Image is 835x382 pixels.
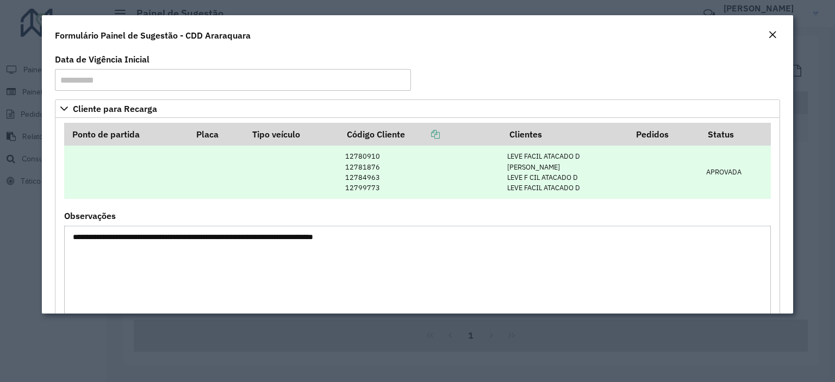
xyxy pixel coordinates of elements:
td: APROVADA [700,146,771,198]
th: Clientes [502,123,629,146]
th: Código Cliente [339,123,502,146]
div: Cliente para Recarga [55,118,780,371]
th: Pedidos [628,123,700,146]
label: Observações [64,209,116,222]
h4: Formulário Painel de Sugestão - CDD Araraquara [55,29,251,42]
a: Cliente para Recarga [55,99,780,118]
span: Cliente para Recarga [73,104,157,113]
a: Copiar [405,129,440,140]
th: Placa [189,123,245,146]
th: Ponto de partida [64,123,189,146]
label: Data de Vigência Inicial [55,53,149,66]
em: Fechar [768,30,777,39]
td: LEVE FACIL ATACADO D [PERSON_NAME] LEVE F CIL ATACADO D LEVE FACIL ATACADO D [502,146,629,198]
td: 12780910 12781876 12784963 12799773 [339,146,502,198]
th: Tipo veículo [245,123,339,146]
button: Close [765,28,780,42]
th: Status [700,123,771,146]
